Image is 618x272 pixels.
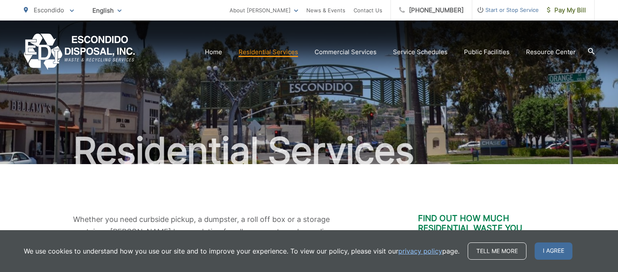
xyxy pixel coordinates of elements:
a: Tell me more [468,242,526,260]
p: We use cookies to understand how you use our site and to improve your experience. To view our pol... [24,246,459,256]
h1: Residential Services [24,130,595,171]
a: EDCD logo. Return to the homepage. [24,34,135,70]
a: Public Facilities [464,47,510,57]
a: Home [205,47,222,57]
a: Contact Us [354,5,382,15]
a: News & Events [306,5,345,15]
span: I agree [535,242,572,260]
a: Service Schedules [393,47,448,57]
a: Resource Center [526,47,576,57]
a: Commercial Services [315,47,377,57]
p: Whether you need curbside pickup, a dumpster, a roll off box or a storage container, [PERSON_NAME... [73,213,348,263]
span: Escondido [34,6,64,14]
a: Residential Services [239,47,298,57]
span: English [86,3,128,18]
span: Pay My Bill [547,5,586,15]
a: privacy policy [398,246,442,256]
h3: Find out how much residential waste you divert from the landfill [418,213,545,243]
a: About [PERSON_NAME] [230,5,298,15]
